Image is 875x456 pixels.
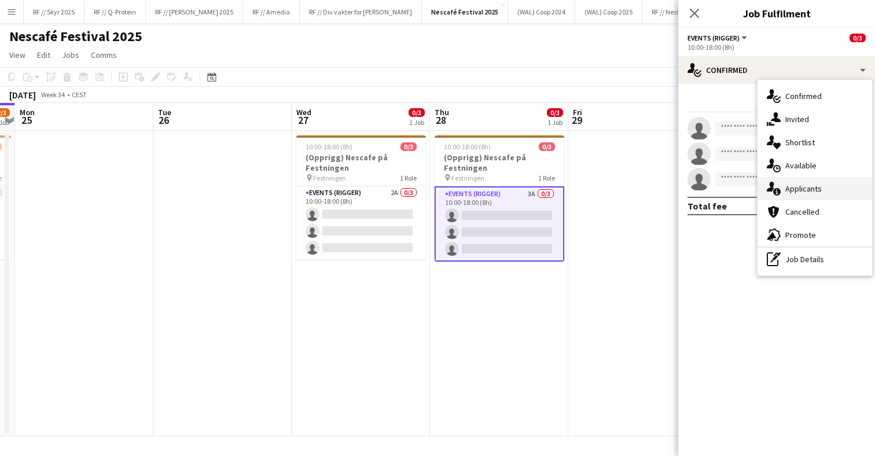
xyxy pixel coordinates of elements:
[435,107,449,117] span: Thu
[687,34,740,42] span: Events (Rigger)
[409,108,425,117] span: 0/3
[300,1,422,23] button: RF // Div vakter for [PERSON_NAME]
[547,118,562,127] div: 1 Job
[435,186,564,262] app-card-role: Events (Rigger)3A0/310:00-18:00 (8h)
[86,47,122,62] a: Comms
[32,47,55,62] a: Edit
[687,34,749,42] button: Events (Rigger)
[539,142,555,151] span: 0/3
[758,223,872,247] div: Promote
[156,113,171,127] span: 26
[573,107,582,117] span: Fri
[547,108,563,117] span: 0/3
[435,152,564,173] h3: (Opprigg) Nescafe på Festningen
[5,47,30,62] a: View
[758,248,872,271] div: Job Details
[91,50,117,60] span: Comms
[84,1,146,23] button: RF // Q-Protein
[758,177,872,200] div: Applicants
[444,142,491,151] span: 10:00-18:00 (8h)
[18,113,35,127] span: 25
[243,1,300,23] button: RF // Amedia
[575,1,642,23] button: (WAL) Coop 2025
[687,43,866,52] div: 10:00-18:00 (8h)
[758,154,872,177] div: Available
[678,56,875,84] div: Confirmed
[37,50,50,60] span: Edit
[409,118,424,127] div: 1 Job
[72,90,87,99] div: CEST
[295,113,311,127] span: 27
[571,113,582,127] span: 29
[451,174,484,182] span: Festningen
[758,200,872,223] div: Cancelled
[38,90,67,99] span: Week 34
[306,142,352,151] span: 10:00-18:00 (8h)
[9,28,142,45] h1: Nescafé Festival 2025
[296,186,426,259] app-card-role: Events (Rigger)2A0/310:00-18:00 (8h)
[758,131,872,154] div: Shortlist
[9,50,25,60] span: View
[313,174,346,182] span: Festningen
[422,1,508,23] button: Nescafé Festival 2025
[158,107,171,117] span: Tue
[400,174,417,182] span: 1 Role
[758,108,872,131] div: Invited
[296,135,426,259] app-job-card: 10:00-18:00 (8h)0/3(Opprigg) Nescafe på Festningen Festningen1 RoleEvents (Rigger)2A0/310:00-18:0...
[435,135,564,262] app-job-card: 10:00-18:00 (8h)0/3(Opprigg) Nescafe på Festningen Festningen1 RoleEvents (Rigger)3A0/310:00-18:0...
[758,84,872,108] div: Confirmed
[850,34,866,42] span: 0/3
[296,107,311,117] span: Wed
[538,174,555,182] span: 1 Role
[687,200,727,212] div: Total fee
[642,1,694,23] button: RF // Nestlé
[9,89,36,101] div: [DATE]
[678,6,875,21] h3: Job Fulfilment
[508,1,575,23] button: (WAL) Coop 2024
[62,50,79,60] span: Jobs
[400,142,417,151] span: 0/3
[433,113,449,127] span: 28
[57,47,84,62] a: Jobs
[24,1,84,23] button: RF // Skyr 2025
[296,152,426,173] h3: (Opprigg) Nescafe på Festningen
[146,1,243,23] button: RF // [PERSON_NAME] 2025
[20,107,35,117] span: Mon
